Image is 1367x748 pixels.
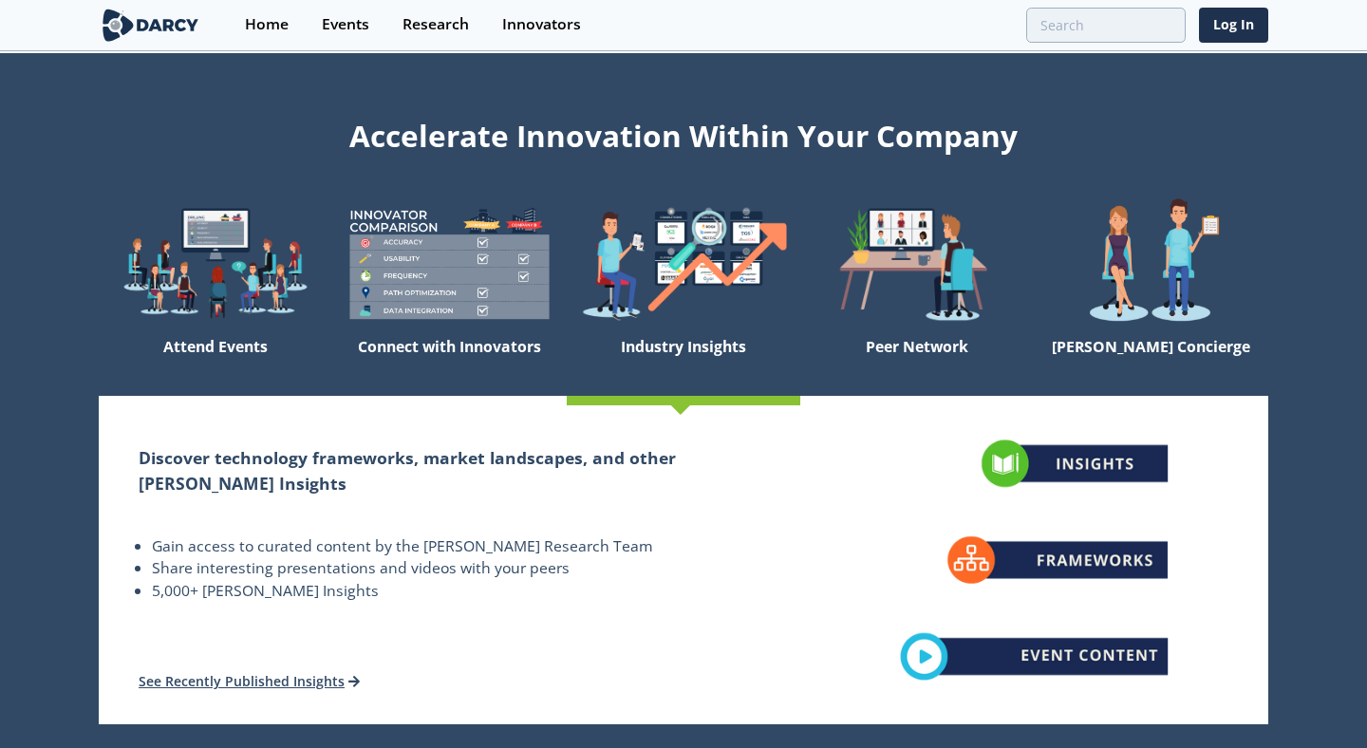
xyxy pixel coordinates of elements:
img: welcome-attend-b816887fc24c32c29d1763c6e0ddb6e6.png [800,197,1034,329]
div: Connect with Innovators [332,329,566,396]
img: logo-wide.svg [99,9,202,42]
input: Advanced Search [1026,8,1186,43]
div: Accelerate Innovation Within Your Company [99,106,1268,158]
div: Home [245,17,289,32]
div: Events [322,17,369,32]
div: [PERSON_NAME] Concierge [1035,329,1268,396]
li: Gain access to curated content by the [PERSON_NAME] Research Team [152,535,760,558]
div: Research [403,17,469,32]
a: See Recently Published Insights [139,672,360,690]
img: industry-insights-46702bb6d5ea356566c85124c7f03101.png [859,399,1210,721]
div: Innovators [502,17,581,32]
img: welcome-concierge-wide-20dccca83e9cbdbb601deee24fb8df72.png [1035,197,1268,329]
div: Industry Insights [567,329,800,396]
img: welcome-compare-1b687586299da8f117b7ac84fd957760.png [332,197,566,329]
div: Attend Events [99,329,332,396]
li: Share interesting presentations and videos with your peers [152,557,760,580]
img: welcome-explore-560578ff38cea7c86bcfe544b5e45342.png [99,197,332,329]
a: Log In [1199,8,1268,43]
div: Peer Network [800,329,1034,396]
h2: Discover technology frameworks, market landscapes, and other [PERSON_NAME] Insights [139,445,760,496]
li: 5,000+ [PERSON_NAME] Insights [152,580,760,603]
img: welcome-find-a12191a34a96034fcac36f4ff4d37733.png [567,197,800,329]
